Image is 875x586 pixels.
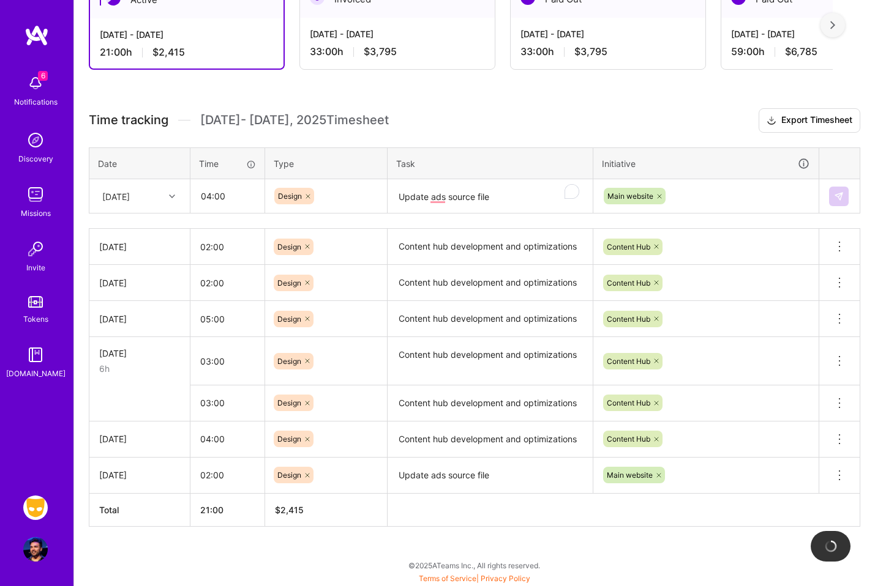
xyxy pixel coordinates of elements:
[574,45,607,58] span: $3,795
[759,108,860,133] button: Export Timesheet
[190,493,265,526] th: 21:00
[277,357,301,366] span: Design
[152,46,185,59] span: $2,415
[389,423,591,456] textarea: Content hub development and optimizations
[20,537,51,562] a: User Avatar
[169,193,175,199] i: icon Chevron
[23,182,48,207] img: teamwork
[190,345,265,377] input: HH:MM
[18,152,53,165] div: Discovery
[99,432,180,445] div: [DATE]
[389,266,591,300] textarea: Content hub development and optimizations
[419,574,530,583] span: |
[23,495,48,520] img: Grindr: Data + FE + CyberSecurity + QA
[607,242,650,251] span: Content Hub
[99,362,180,375] div: 6h
[100,28,274,41] div: [DATE] - [DATE]
[190,459,265,491] input: HH:MM
[602,157,810,171] div: Initiative
[200,113,389,128] span: [DATE] - [DATE] , 2025 Timesheet
[277,242,301,251] span: Design
[99,276,180,289] div: [DATE]
[389,302,591,336] textarea: Content hub development and optimizations
[829,187,850,206] div: null
[607,278,650,287] span: Content Hub
[389,230,591,264] textarea: Content hub development and optimizations
[23,537,48,562] img: User Avatar
[23,237,48,261] img: Invite
[834,191,844,201] img: Submit
[89,493,190,526] th: Total
[265,147,388,179] th: Type
[310,28,485,40] div: [DATE] - [DATE]
[38,71,48,81] span: 6
[607,357,650,366] span: Content Hub
[23,128,48,152] img: discovery
[607,191,653,201] span: Main website
[481,574,530,583] a: Privacy Policy
[364,45,397,58] span: $3,795
[23,313,48,325] div: Tokens
[277,434,301,443] span: Design
[389,338,591,384] textarea: Content hub development and optimizations
[419,574,476,583] a: Terms of Service
[14,95,58,108] div: Notifications
[99,347,180,360] div: [DATE]
[100,46,274,59] div: 21:00 h
[190,231,265,263] input: HH:MM
[190,303,265,335] input: HH:MM
[26,261,45,274] div: Invite
[6,367,66,380] div: [DOMAIN_NAME]
[23,71,48,95] img: bell
[199,157,256,170] div: Time
[102,190,130,202] div: [DATE]
[277,314,301,324] span: Design
[520,28,696,40] div: [DATE] - [DATE]
[275,505,304,515] span: $ 2,415
[520,45,696,58] div: 33:00 h
[278,191,302,201] span: Design
[99,469,180,481] div: [DATE]
[99,313,180,325] div: [DATE]
[24,24,49,46] img: logo
[389,387,591,420] textarea: Content hub development and optimizations
[28,296,43,308] img: tokens
[23,343,48,367] img: guide book
[190,423,265,455] input: HH:MM
[73,550,875,580] div: © 2025 ATeams Inc., All rights reserved.
[607,398,650,407] span: Content Hub
[21,207,51,220] div: Missions
[830,21,835,29] img: right
[277,470,301,480] span: Design
[277,278,301,287] span: Design
[99,240,180,253] div: [DATE]
[20,495,51,520] a: Grindr: Data + FE + CyberSecurity + QA
[785,45,817,58] span: $6,785
[89,147,190,179] th: Date
[388,147,593,179] th: Task
[607,470,653,480] span: Main website
[607,434,650,443] span: Content Hub
[277,398,301,407] span: Design
[389,180,591,213] textarea: To enrich screen reader interactions, please activate Accessibility in Grammarly extension settings
[310,45,485,58] div: 33:00 h
[767,114,776,127] i: icon Download
[190,267,265,299] input: HH:MM
[607,314,650,324] span: Content Hub
[191,180,264,212] input: HH:MM
[824,540,838,553] img: loading
[89,113,168,128] span: Time tracking
[389,459,591,492] textarea: Update ads source file
[190,387,265,419] input: HH:MM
